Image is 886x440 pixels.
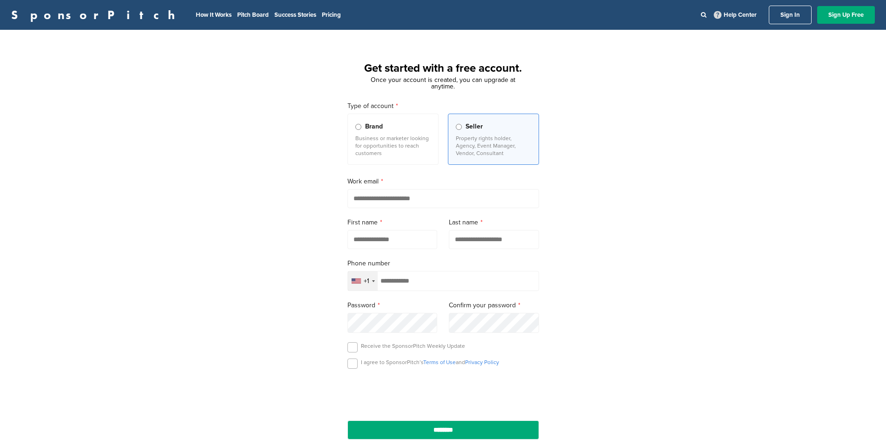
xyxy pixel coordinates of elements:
[347,101,539,111] label: Type of account
[371,76,515,90] span: Once your account is created, you can upgrade at anytime.
[347,217,438,228] label: First name
[196,11,232,19] a: How It Works
[347,176,539,187] label: Work email
[712,9,759,20] a: Help Center
[361,359,499,366] p: I agree to SponsorPitch’s and
[355,124,361,130] input: Brand Business or marketer looking for opportunities to reach customers
[456,135,531,157] p: Property rights holder, Agency, Event Manager, Vendor, Consultant
[465,359,499,366] a: Privacy Policy
[364,278,369,284] div: +1
[237,11,269,19] a: Pitch Board
[336,60,550,77] h1: Get started with a free account.
[456,124,462,130] input: Seller Property rights holder, Agency, Event Manager, Vendor, Consultant
[365,122,383,132] span: Brand
[466,122,483,132] span: Seller
[11,9,181,21] a: SponsorPitch
[355,135,431,157] p: Business or marketer looking for opportunities to reach customers
[817,6,875,24] a: Sign Up Free
[347,300,438,311] label: Password
[390,379,496,407] iframe: reCAPTCHA
[361,342,465,350] p: Receive the SponsorPitch Weekly Update
[322,11,341,19] a: Pricing
[347,258,539,269] label: Phone number
[348,271,378,291] div: Selected country
[449,300,539,311] label: Confirm your password
[274,11,316,19] a: Success Stories
[423,359,456,366] a: Terms of Use
[769,6,812,24] a: Sign In
[449,217,539,228] label: Last name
